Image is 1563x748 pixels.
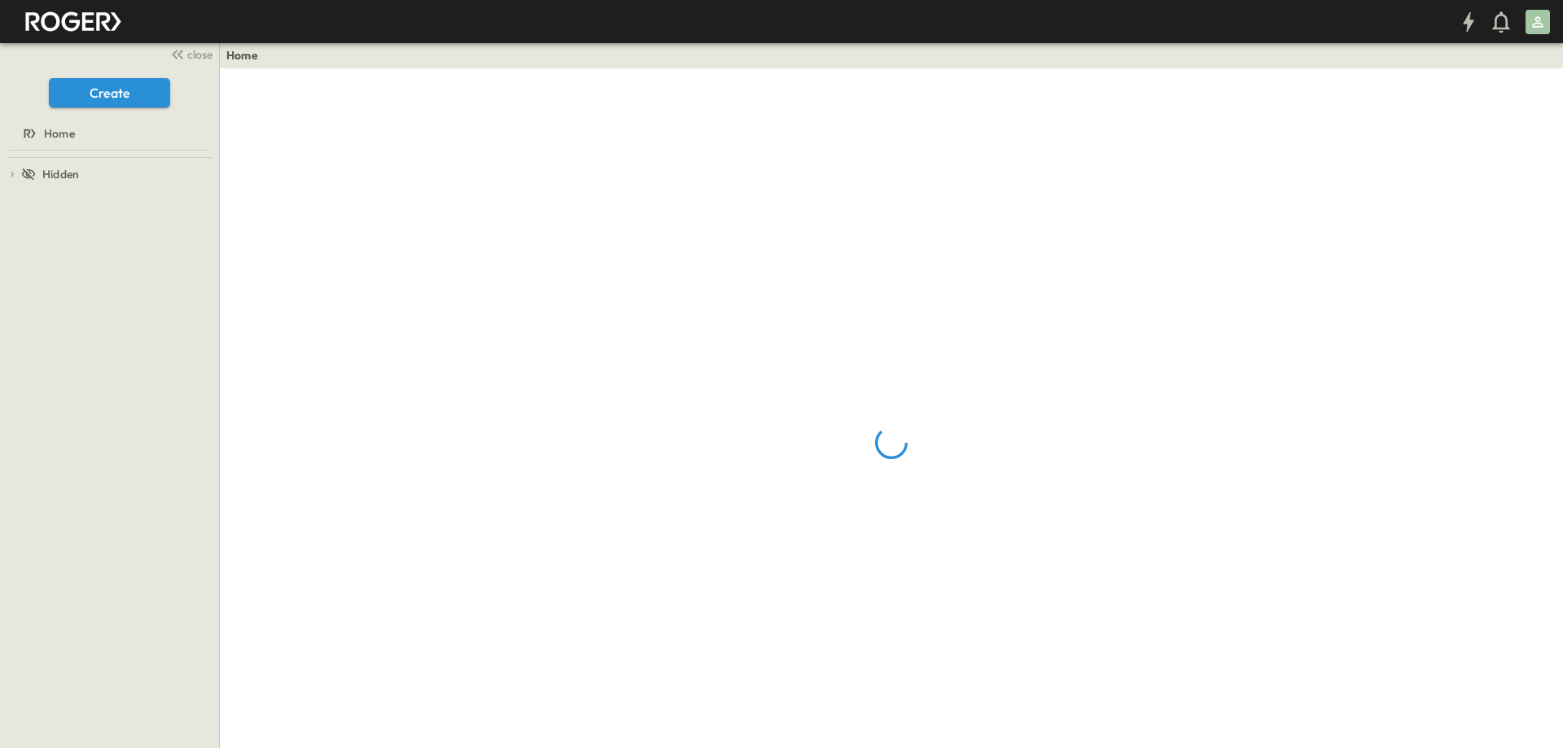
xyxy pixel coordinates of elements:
[49,78,170,107] button: Create
[187,46,212,63] span: close
[226,47,258,63] a: Home
[226,47,268,63] nav: breadcrumbs
[42,166,79,182] span: Hidden
[44,125,75,142] span: Home
[3,122,212,145] a: Home
[164,42,216,65] button: close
